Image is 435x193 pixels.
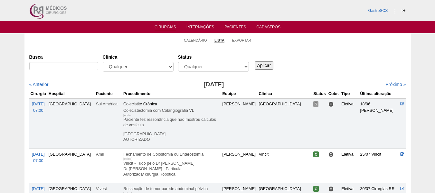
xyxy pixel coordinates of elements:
a: Calendário [184,38,207,43]
td: Eletiva [340,149,359,183]
h3: [DATE] [119,80,308,89]
a: Pacientes [224,25,246,31]
span: Hospital [328,101,334,107]
div: [editar] [123,156,132,162]
div: Vivest [96,186,121,192]
i: Sair [402,9,405,13]
a: Cadastros [256,25,280,31]
p: Paciente fez ressonância que não mostrou cálculos de vesícula [123,117,220,128]
a: [DATE] 07:00 [32,152,45,163]
a: Exportar [232,38,251,43]
th: Status [312,89,327,99]
th: Hospital [47,89,95,99]
a: Cirurgias [155,25,176,30]
div: Colecistectomia com Colangiografia VL [123,107,220,114]
span: 07:00 [33,159,43,163]
label: Busca [29,54,98,60]
span: Confirmada [313,186,319,192]
td: [GEOGRAPHIC_DATA] [257,98,312,149]
span: Hospital [328,186,334,192]
div: Amil [96,151,121,158]
div: Fechamento de Colostomia ou Enterostomia [123,151,220,158]
a: Próximo » [385,82,406,87]
td: [GEOGRAPHIC_DATA] [47,149,95,183]
a: Editar [400,152,404,157]
p: [GEOGRAPHIC_DATA] AUTORIZADO [123,131,220,142]
div: Sul América [96,101,121,107]
th: Paciente [95,89,122,99]
a: Editar [400,102,404,106]
span: Confirmada [313,151,319,157]
input: Aplicar [255,61,274,70]
span: Consultório [328,152,334,157]
th: Procedimento [122,89,221,99]
div: [editar] [123,112,132,119]
label: Clínica [103,54,174,60]
a: [DATE] 07:00 [32,102,45,113]
th: Cobr. [327,89,340,99]
div: Ressecção de tumor parede abdominal pélvica [123,186,220,192]
th: Cirurgia [29,89,47,99]
span: [DATE] [32,187,45,191]
td: Eletiva [340,98,359,149]
input: Digite os termos que você deseja procurar. [29,62,98,70]
span: [DATE] [32,102,45,106]
a: GastroSCS [368,8,388,13]
td: Colecistite Crônica [122,98,221,149]
td: [GEOGRAPHIC_DATA] [47,98,95,149]
th: Última alteração [359,89,399,99]
th: Equipe [221,89,258,99]
td: Vincit [257,149,312,183]
a: Editar [400,187,404,191]
span: 07:00 [33,108,43,113]
span: Suspensa [313,101,318,107]
span: [DATE] [32,152,45,157]
td: [PERSON_NAME] [221,149,258,183]
td: 18/06 [PERSON_NAME] [359,98,399,149]
td: [PERSON_NAME] [221,98,258,149]
td: 25/07 Vincit [359,149,399,183]
th: Clínica [257,89,312,99]
th: Tipo [340,89,359,99]
a: Internações [186,25,214,31]
a: « Anterior [29,82,49,87]
a: Lista [214,38,224,43]
label: Status [178,54,249,60]
p: Vincit - Tudo pelo Dr [PERSON_NAME] Dr [PERSON_NAME] - Particular Autorizada/ cirurgia Robótica [123,161,220,177]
